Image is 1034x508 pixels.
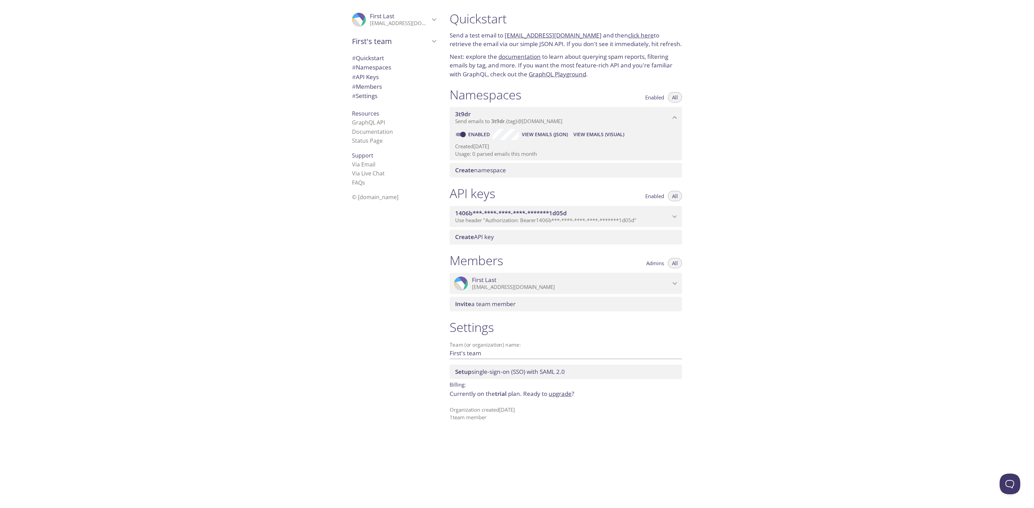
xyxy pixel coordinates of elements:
[450,365,682,379] div: Setup SSO
[352,119,385,126] a: GraphQL API
[472,284,670,291] p: [EMAIL_ADDRESS][DOMAIN_NAME]
[467,131,493,138] a: Enabled
[352,128,393,136] a: Documentation
[641,191,668,201] button: Enabled
[450,31,682,48] p: Send a test email to and then to retrieve the email via our simple JSON API. If you don't see it ...
[450,406,682,421] p: Organization created [DATE] 1 team member
[455,368,472,376] span: Setup
[352,92,356,100] span: #
[523,390,574,398] span: Ready to ?
[450,297,682,311] div: Invite a team member
[352,63,356,71] span: #
[346,32,441,50] div: First's team
[352,152,373,159] span: Support
[450,87,521,102] h1: Namespaces
[498,53,541,61] a: documentation
[450,163,682,177] div: Create namespace
[352,92,377,100] span: Settings
[450,389,682,398] p: Currently on the plan.
[455,150,676,158] p: Usage: 0 parsed emails this month
[455,300,516,308] span: a team member
[370,12,394,20] span: First Last
[455,110,471,118] span: 3t9dr
[455,166,506,174] span: namespace
[455,143,676,150] p: Created [DATE]
[352,193,398,201] span: © [DOMAIN_NAME]
[450,52,682,79] p: Next: explore the to learn about querying spam reports, filtering emails by tag, and more. If you...
[641,92,668,102] button: Enabled
[642,258,668,268] button: Admins
[450,379,682,389] p: Billing:
[450,107,682,128] div: 3t9dr namespace
[455,233,494,241] span: API key
[455,118,562,125] span: Send emails to . {tag} @[DOMAIN_NAME]
[370,20,430,27] p: [EMAIL_ADDRESS][DOMAIN_NAME]
[352,54,384,62] span: Quickstart
[352,73,379,81] span: API Keys
[352,36,430,46] span: First's team
[346,63,441,72] div: Namespaces
[352,63,391,71] span: Namespaces
[352,179,365,186] a: FAQ
[668,92,682,102] button: All
[628,31,654,39] a: click here
[450,342,521,347] label: Team (or organization) name:
[505,31,602,39] a: [EMAIL_ADDRESS][DOMAIN_NAME]
[455,233,474,241] span: Create
[450,230,682,244] div: Create API Key
[450,186,495,201] h1: API keys
[495,390,507,398] span: trial
[455,300,471,308] span: Invite
[352,110,379,117] span: Resources
[571,129,627,140] button: View Emails (Visual)
[455,166,474,174] span: Create
[352,73,356,81] span: #
[529,70,586,78] a: GraphQL Playground
[450,320,682,335] h1: Settings
[519,129,571,140] button: View Emails (JSON)
[346,53,441,63] div: Quickstart
[352,83,356,90] span: #
[491,118,505,125] span: 3t9dr
[352,83,382,90] span: Members
[450,11,682,26] h1: Quickstart
[450,273,682,294] div: First Last
[352,137,383,144] a: Status Page
[346,8,441,31] div: First Last
[346,91,441,101] div: Team Settings
[352,161,375,168] a: Via Email
[668,191,682,201] button: All
[346,82,441,91] div: Members
[455,368,565,376] span: single-sign-on (SSO) with SAML 2.0
[1000,474,1020,494] iframe: Help Scout Beacon - Open
[668,258,682,268] button: All
[346,72,441,82] div: API Keys
[573,130,624,139] span: View Emails (Visual)
[352,54,356,62] span: #
[450,253,503,268] h1: Members
[362,179,365,186] span: s
[472,276,496,284] span: First Last
[352,170,385,177] a: Via Live Chat
[549,390,572,398] a: upgrade
[522,130,568,139] span: View Emails (JSON)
